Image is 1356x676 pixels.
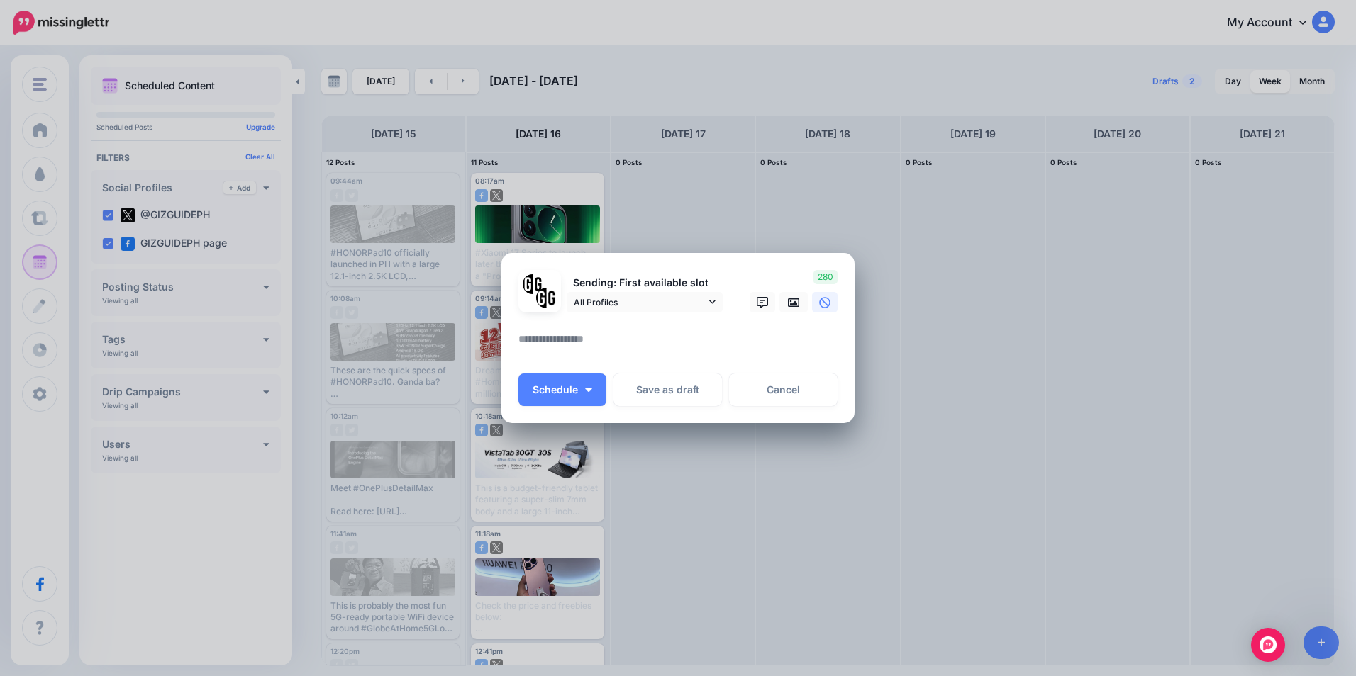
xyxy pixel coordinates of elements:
span: 280 [813,270,838,284]
button: Schedule [518,373,606,406]
span: All Profiles [574,295,706,310]
button: Save as draft [613,373,722,406]
img: 353459792_649996473822713_4483302954317148903_n-bsa138318.png [523,274,543,295]
span: Schedule [533,385,578,395]
div: Open Intercom Messenger [1251,628,1285,662]
a: Cancel [729,373,838,406]
img: JT5sWCfR-79925.png [536,288,557,308]
img: arrow-down-white.png [585,388,592,392]
p: Sending: First available slot [567,275,723,291]
a: All Profiles [567,292,723,312]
